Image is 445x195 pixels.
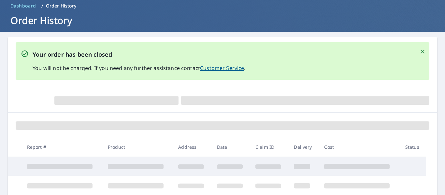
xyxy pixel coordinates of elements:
a: Dashboard [8,1,39,11]
th: Claim ID [250,137,289,157]
h1: Order History [8,14,437,27]
th: Product [103,137,173,157]
th: Report # [22,137,103,157]
p: You will not be charged. If you need any further assistance contact . [33,64,246,72]
li: / [41,2,43,10]
th: Address [173,137,211,157]
th: Delivery [289,137,319,157]
p: Order History [46,3,77,9]
p: Your order has been closed [33,50,246,59]
nav: breadcrumb [8,1,437,11]
th: Date [212,137,250,157]
button: Close [418,48,427,56]
th: Cost [319,137,400,157]
a: Customer Service [200,64,244,72]
span: Dashboard [10,3,36,9]
th: Status [400,137,426,157]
